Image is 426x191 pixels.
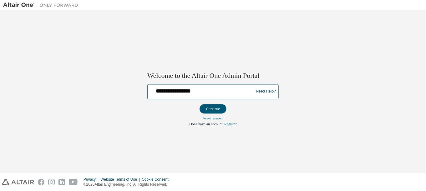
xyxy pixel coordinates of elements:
[48,179,55,185] img: instagram.svg
[224,122,237,126] a: Register
[69,179,78,185] img: youtube.svg
[142,177,172,182] div: Cookie Consent
[2,179,34,185] img: altair_logo.svg
[3,2,81,8] img: Altair One
[200,104,226,113] button: Continue
[38,179,44,185] img: facebook.svg
[189,122,224,126] span: Don't have an account?
[84,177,100,182] div: Privacy
[100,177,142,182] div: Website Terms of Use
[58,179,65,185] img: linkedin.svg
[84,182,172,187] p: © 2025 Altair Engineering, Inc. All Rights Reserved.
[203,117,224,120] a: Forgot password
[147,72,279,80] h2: Welcome to the Altair One Admin Portal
